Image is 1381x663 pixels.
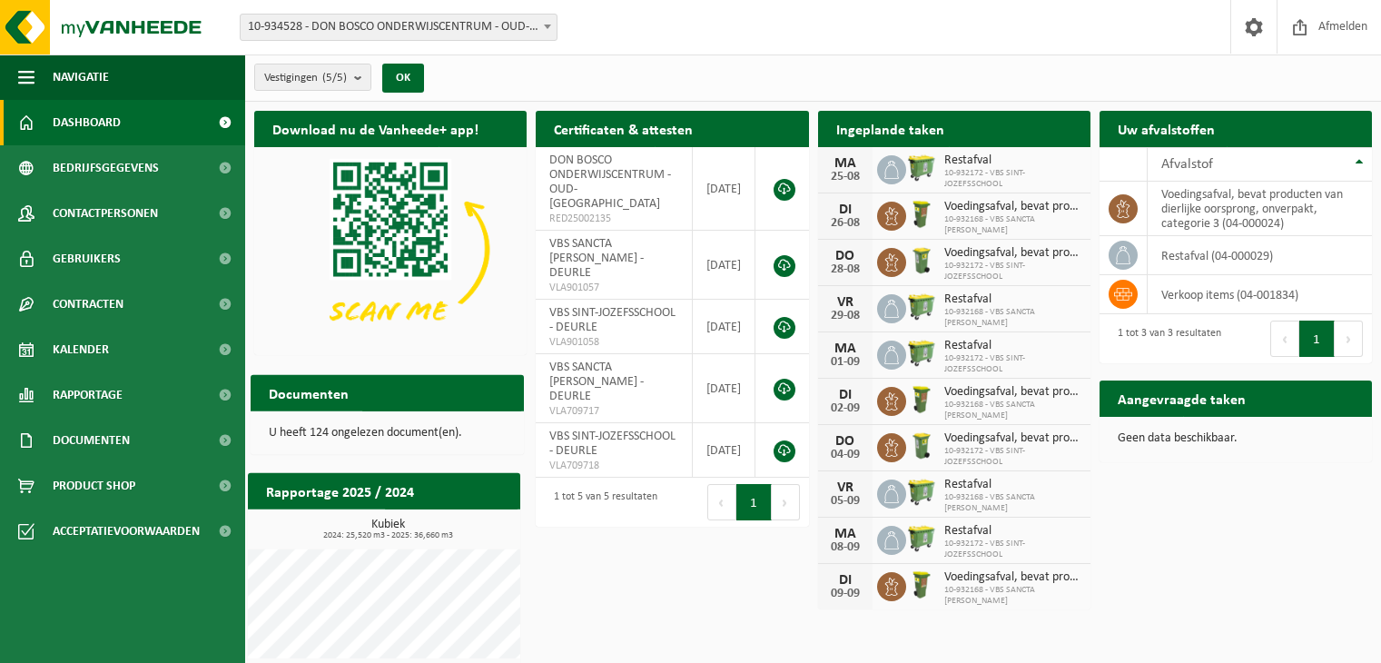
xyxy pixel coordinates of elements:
span: Restafval [944,153,1081,168]
h3: Kubiek [257,519,520,540]
div: 29-08 [827,310,863,322]
h2: Documenten [251,375,367,411]
div: DO [827,249,863,263]
span: Bedrijfsgegevens [53,145,159,191]
div: MA [827,527,863,541]
span: VLA901058 [549,335,677,350]
div: 08-09 [827,541,863,554]
span: Voedingsafval, bevat producten van dierlijke oorsprong, onverpakt, categorie 3 [944,246,1081,261]
h2: Rapportage 2025 / 2024 [248,473,432,509]
button: Next [772,484,800,520]
span: 10-932172 - VBS SINT-JOZEFSSCHOOL [944,539,1081,560]
count: (5/5) [322,72,347,84]
span: 10-934528 - DON BOSCO ONDERWIJSCENTRUM - OUD-HEVERLEE [241,15,557,40]
div: 28-08 [827,263,863,276]
span: Voedingsafval, bevat producten van dierlijke oorsprong, onverpakt, categorie 3 [944,385,1081,400]
button: 1 [736,484,772,520]
span: Documenten [53,418,130,463]
div: 26-08 [827,217,863,230]
span: VLA709718 [549,459,677,473]
div: 09-09 [827,588,863,600]
td: restafval (04-000029) [1148,236,1372,275]
span: Voedingsafval, bevat producten van dierlijke oorsprong, onverpakt, categorie 3 [944,570,1081,585]
td: [DATE] [693,231,755,300]
div: VR [827,480,863,495]
span: Voedingsafval, bevat producten van dierlijke oorsprong, onverpakt, categorie 3 [944,431,1081,446]
div: 05-09 [827,495,863,508]
button: Next [1335,321,1363,357]
div: 1 tot 3 van 3 resultaten [1109,319,1221,359]
div: 25-08 [827,171,863,183]
span: Acceptatievoorwaarden [53,509,200,554]
h2: Ingeplande taken [818,111,962,146]
span: 10-932168 - VBS SANCTA [PERSON_NAME] [944,214,1081,236]
img: Download de VHEPlus App [254,147,527,351]
span: Dashboard [53,100,121,145]
span: 10-932172 - VBS SINT-JOZEFSSCHOOL [944,446,1081,468]
span: Navigatie [53,54,109,100]
div: 1 tot 5 van 5 resultaten [545,482,657,522]
div: 04-09 [827,449,863,461]
span: Contactpersonen [53,191,158,236]
div: DI [827,388,863,402]
span: VBS SANCTA [PERSON_NAME] - DEURLE [549,237,644,280]
span: 10-932168 - VBS SANCTA [PERSON_NAME] [944,307,1081,329]
span: Restafval [944,478,1081,492]
span: RED25002135 [549,212,677,226]
td: [DATE] [693,147,755,231]
p: Geen data beschikbaar. [1118,432,1354,445]
button: 1 [1299,321,1335,357]
span: 10-932172 - VBS SINT-JOZEFSSCHOOL [944,353,1081,375]
p: U heeft 124 ongelezen document(en). [269,427,505,440]
span: Product Shop [53,463,135,509]
img: WB-0140-HPE-GN-50 [906,245,937,276]
img: WB-0660-HPE-GN-50 [906,153,937,183]
h2: Aangevraagde taken [1100,381,1264,416]
span: 10-932168 - VBS SANCTA [PERSON_NAME] [944,585,1081,607]
span: Kalender [53,327,109,372]
span: 10-932168 - VBS SANCTA [PERSON_NAME] [944,492,1081,514]
div: VR [827,295,863,310]
img: WB-0660-HPE-GN-50 [906,292,937,322]
img: WB-0660-HPE-GN-50 [906,523,937,554]
span: Restafval [944,339,1081,353]
td: verkoop items (04-001834) [1148,275,1372,314]
span: 2024: 25,520 m3 - 2025: 36,660 m3 [257,531,520,540]
div: 01-09 [827,356,863,369]
button: Vestigingen(5/5) [254,64,371,91]
button: Previous [707,484,736,520]
div: MA [827,341,863,356]
span: VLA709717 [549,404,677,419]
td: [DATE] [693,423,755,478]
div: DI [827,203,863,217]
img: WB-0060-HPE-GN-50 [906,199,937,230]
img: WB-0660-HPE-GN-50 [906,477,937,508]
span: VBS SINT-JOZEFSSCHOOL - DEURLE [549,306,676,334]
span: Afvalstof [1161,157,1213,172]
h2: Certificaten & attesten [536,111,711,146]
button: OK [382,64,424,93]
img: WB-0660-HPE-GN-50 [906,338,937,369]
img: WB-0140-HPE-GN-50 [906,430,937,461]
img: WB-0060-HPE-GN-50 [906,384,937,415]
span: 10-934528 - DON BOSCO ONDERWIJSCENTRUM - OUD-HEVERLEE [240,14,557,41]
img: WB-0060-HPE-GN-50 [906,569,937,600]
div: MA [827,156,863,171]
span: 10-932168 - VBS SANCTA [PERSON_NAME] [944,400,1081,421]
div: 02-09 [827,402,863,415]
button: Previous [1270,321,1299,357]
span: Gebruikers [53,236,121,282]
td: voedingsafval, bevat producten van dierlijke oorsprong, onverpakt, categorie 3 (04-000024) [1148,182,1372,236]
span: Rapportage [53,372,123,418]
span: DON BOSCO ONDERWIJSCENTRUM - OUD-[GEOGRAPHIC_DATA] [549,153,671,211]
h2: Download nu de Vanheede+ app! [254,111,497,146]
div: DI [827,573,863,588]
span: Restafval [944,524,1081,539]
td: [DATE] [693,300,755,354]
span: VBS SINT-JOZEFSSCHOOL - DEURLE [549,430,676,458]
span: VBS SANCTA [PERSON_NAME] - DEURLE [549,361,644,403]
span: Restafval [944,292,1081,307]
span: 10-932172 - VBS SINT-JOZEFSSCHOOL [944,168,1081,190]
a: Bekijk rapportage [385,509,518,545]
span: 10-932172 - VBS SINT-JOZEFSSCHOOL [944,261,1081,282]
